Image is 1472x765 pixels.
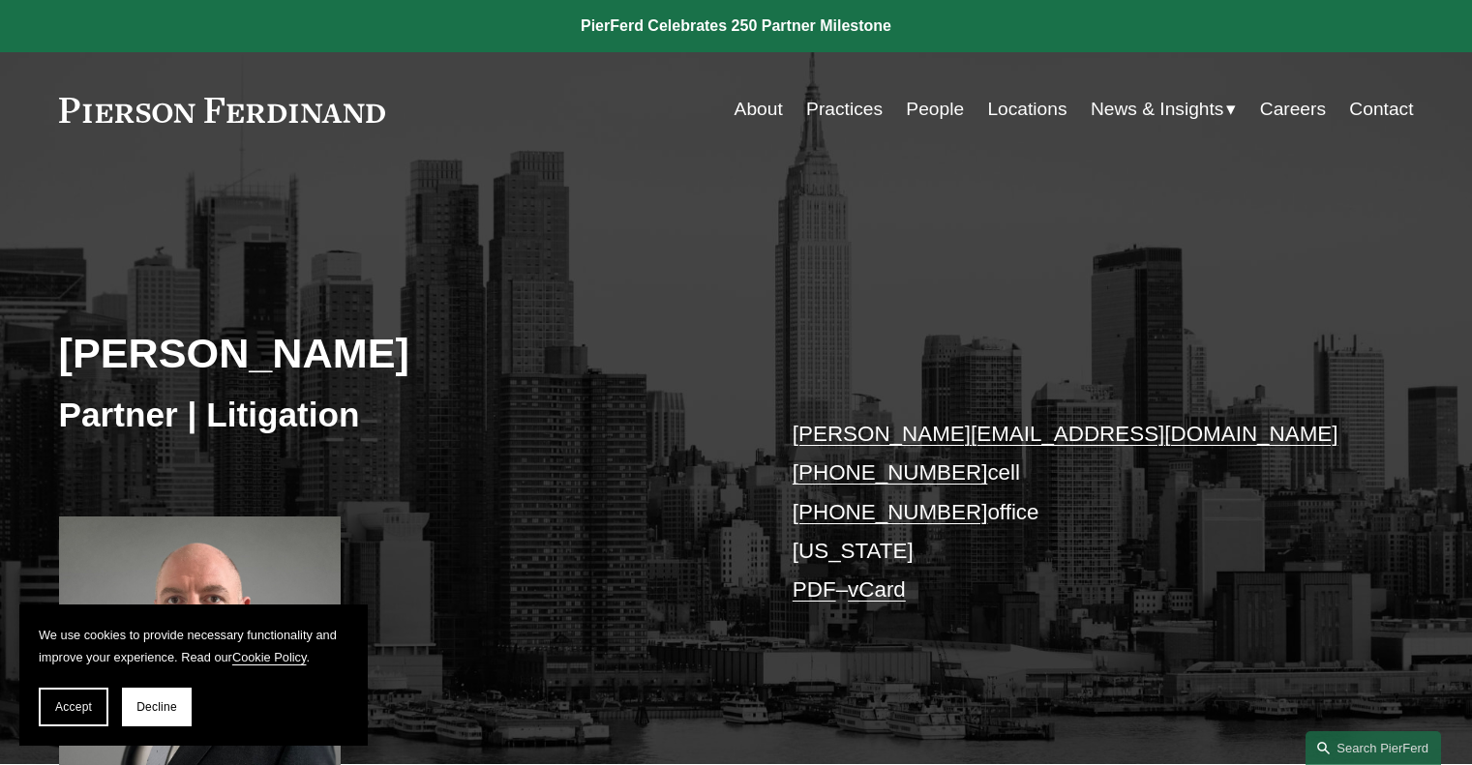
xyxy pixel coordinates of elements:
button: Accept [39,688,108,726]
a: About [735,91,783,128]
p: We use cookies to provide necessary functionality and improve your experience. Read our . [39,624,348,668]
a: Careers [1260,91,1326,128]
a: Search this site [1306,731,1441,765]
span: Decline [136,700,177,714]
p: cell office [US_STATE] – [793,415,1357,610]
span: Accept [55,700,92,714]
a: folder dropdown [1091,91,1237,128]
a: Practices [806,91,883,128]
a: Locations [987,91,1066,128]
a: vCard [848,577,906,602]
h2: [PERSON_NAME] [59,328,736,378]
button: Decline [122,688,192,726]
a: PDF [793,577,836,602]
a: Contact [1349,91,1413,128]
a: [PERSON_NAME][EMAIL_ADDRESS][DOMAIN_NAME] [793,422,1338,446]
span: News & Insights [1091,93,1224,127]
section: Cookie banner [19,604,368,746]
a: Cookie Policy [232,650,307,664]
a: [PHONE_NUMBER] [793,500,988,524]
a: People [906,91,964,128]
a: [PHONE_NUMBER] [793,460,988,485]
h3: Partner | Litigation [59,394,736,436]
